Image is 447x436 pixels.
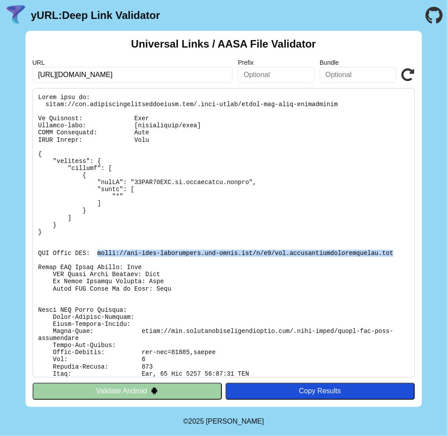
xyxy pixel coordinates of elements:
[320,59,396,66] label: Bundle
[320,67,396,83] input: Optional
[188,418,204,425] span: 2025
[33,383,222,399] button: Validate Android
[31,9,160,22] a: yURL:Deep Link Validator
[131,38,316,50] h2: Universal Links / AASA File Validator
[206,418,264,425] a: Michael Ibragimchayev's Personal Site
[33,88,415,377] pre: Lorem ipsu do: sitam://con.adipiscingelitseddoeiusm.tem/.inci-utlab/etdol-mag-aliq-enimadminim Ve...
[238,59,314,66] label: Prefix
[4,4,27,27] img: yURL Logo
[225,383,415,399] button: Copy Results
[151,387,158,395] img: droidIcon.svg
[33,67,233,83] input: Required
[183,407,264,436] footer: ©
[238,67,314,83] input: Optional
[230,387,410,395] div: Copy Results
[33,59,233,66] label: URL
